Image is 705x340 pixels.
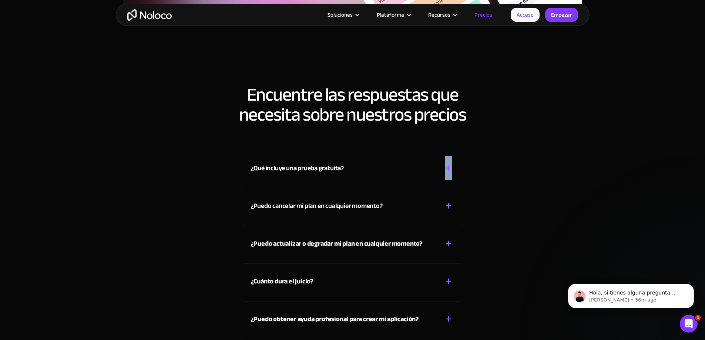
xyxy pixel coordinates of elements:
font: Acceso [517,10,534,20]
a: Empezar [545,8,578,22]
font: necesita sobre nuestros precios [239,97,466,132]
font: + [445,156,452,180]
font: ¿Puedo cancelar mi plan en cualquier momento? [251,200,383,212]
div: Plataforma [367,10,419,20]
iframe: Mensaje de notificaciones del intercomunicador [557,268,705,320]
font: + [445,193,452,218]
font: + [445,269,452,293]
font: Precios [474,10,492,20]
font: 1 [696,315,699,320]
div: Soluciones [318,10,367,20]
font: Soluciones [328,10,353,20]
font: ¿Puedo obtener ayuda profesional para crear mi aplicación? [251,313,419,325]
div: Recursos [419,10,465,20]
a: Precios [465,10,501,20]
font: ¿Cuánto dura el juicio? [251,275,313,287]
font: Encuentre las respuestas que [247,77,459,112]
font: Plataforma [377,10,404,20]
font: Empezar [551,10,572,20]
font: ¿Puedo actualizar o degradar mi plan en cualquier momento? [251,238,422,250]
font: + [445,231,452,256]
iframe: Chat en vivo de Intercom [680,315,698,333]
a: hogar [127,9,172,21]
font: + [445,307,452,331]
font: Recursos [428,10,450,20]
a: Acceso [511,8,540,22]
font: ¿Qué incluye una prueba gratuita? [251,162,344,174]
